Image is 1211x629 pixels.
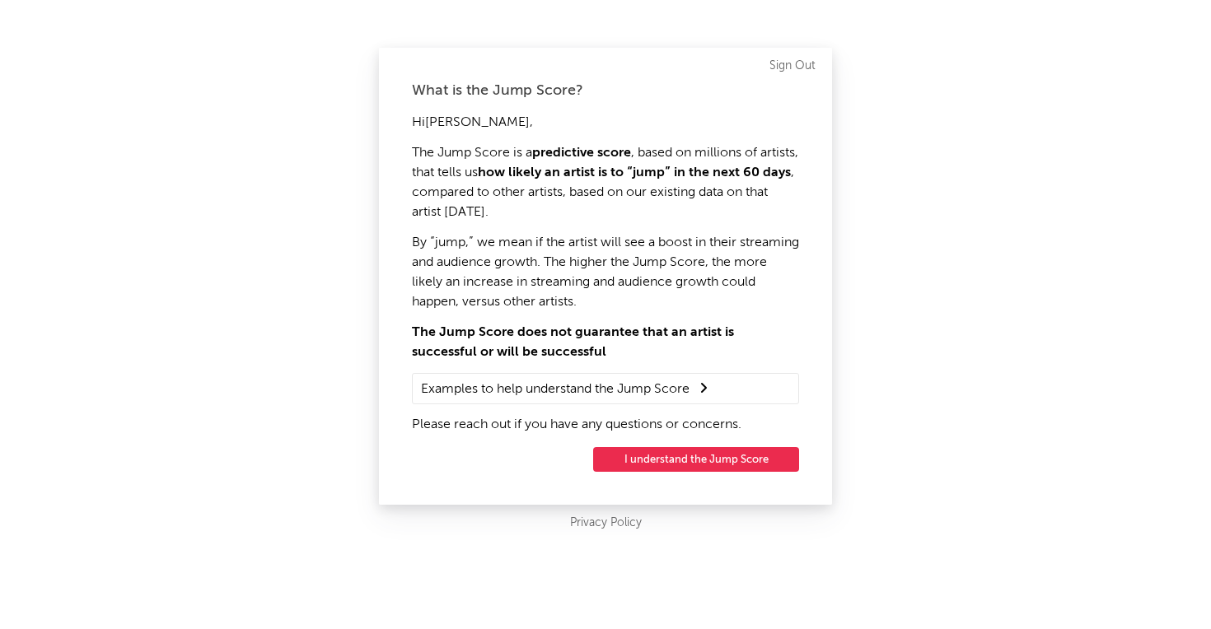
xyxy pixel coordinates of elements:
p: Hi [PERSON_NAME] , [412,113,799,133]
summary: Examples to help understand the Jump Score [421,378,790,399]
button: I understand the Jump Score [593,447,799,472]
p: The Jump Score is a , based on millions of artists, that tells us , compared to other artists, ba... [412,143,799,222]
p: Please reach out if you have any questions or concerns. [412,415,799,435]
strong: how likely an artist is to “jump” in the next 60 days [478,166,791,179]
a: Sign Out [769,56,816,76]
strong: The Jump Score does not guarantee that an artist is successful or will be successful [412,326,734,359]
p: By “jump,” we mean if the artist will see a boost in their streaming and audience growth. The hig... [412,233,799,312]
div: What is the Jump Score? [412,81,799,100]
strong: predictive score [532,147,631,160]
a: Privacy Policy [570,513,642,533]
